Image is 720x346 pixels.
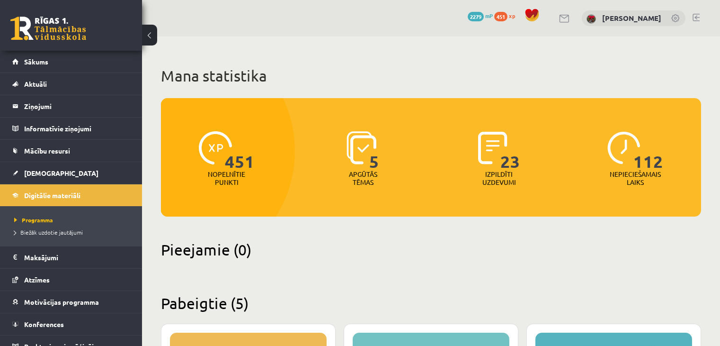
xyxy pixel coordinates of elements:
[12,140,130,162] a: Mācību resursi
[24,57,48,66] span: Sākums
[468,12,484,21] span: 2279
[14,216,133,224] a: Programma
[199,131,232,164] img: icon-xp-0682a9bc20223a9ccc6f5883a126b849a74cddfe5390d2b41b4391c66f2066e7.svg
[10,17,86,40] a: Rīgas 1. Tālmācības vidusskola
[347,131,376,164] img: icon-learned-topics-4a711ccc23c960034f471b6e78daf4a3bad4a20eaf4de84257b87e66633f6470.svg
[480,170,517,186] p: Izpildīti uzdevumi
[14,228,133,237] a: Biežāk uzdotie jautājumi
[12,184,130,206] a: Digitālie materiāli
[24,298,99,306] span: Motivācijas programma
[24,191,80,200] span: Digitālie materiāli
[478,131,507,164] img: icon-completed-tasks-ad58ae20a441b2904462921112bc710f1caf180af7a3daa7317a5a94f2d26646.svg
[12,95,130,117] a: Ziņojumi
[14,228,83,236] span: Biežāk uzdotie jautājumi
[161,240,701,259] h2: Pieejamie (0)
[12,118,130,139] a: Informatīvie ziņojumi
[225,131,255,170] span: 451
[12,269,130,291] a: Atzīmes
[161,66,701,85] h1: Mana statistika
[24,80,47,88] span: Aktuāli
[12,162,130,184] a: [DEMOGRAPHIC_DATA]
[24,246,130,268] legend: Maksājumi
[509,12,515,19] span: xp
[12,51,130,73] a: Sākums
[500,131,520,170] span: 23
[468,12,493,19] a: 2279 mP
[12,246,130,268] a: Maksājumi
[208,170,245,186] p: Nopelnītie punkti
[14,216,53,224] span: Programma
[369,131,379,170] span: 5
[24,118,130,139] legend: Informatīvie ziņojumi
[494,12,520,19] a: 451 xp
[587,14,596,24] img: Tīna Šneidere
[24,275,50,284] span: Atzīmes
[12,313,130,335] a: Konferences
[24,320,64,328] span: Konferences
[24,146,70,155] span: Mācību resursi
[602,13,661,23] a: [PERSON_NAME]
[607,131,640,164] img: icon-clock-7be60019b62300814b6bd22b8e044499b485619524d84068768e800edab66f18.svg
[610,170,661,186] p: Nepieciešamais laiks
[485,12,493,19] span: mP
[24,95,130,117] legend: Ziņojumi
[24,169,98,177] span: [DEMOGRAPHIC_DATA]
[633,131,663,170] span: 112
[12,73,130,95] a: Aktuāli
[345,170,382,186] p: Apgūtās tēmas
[161,294,701,312] h2: Pabeigtie (5)
[494,12,507,21] span: 451
[12,291,130,313] a: Motivācijas programma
